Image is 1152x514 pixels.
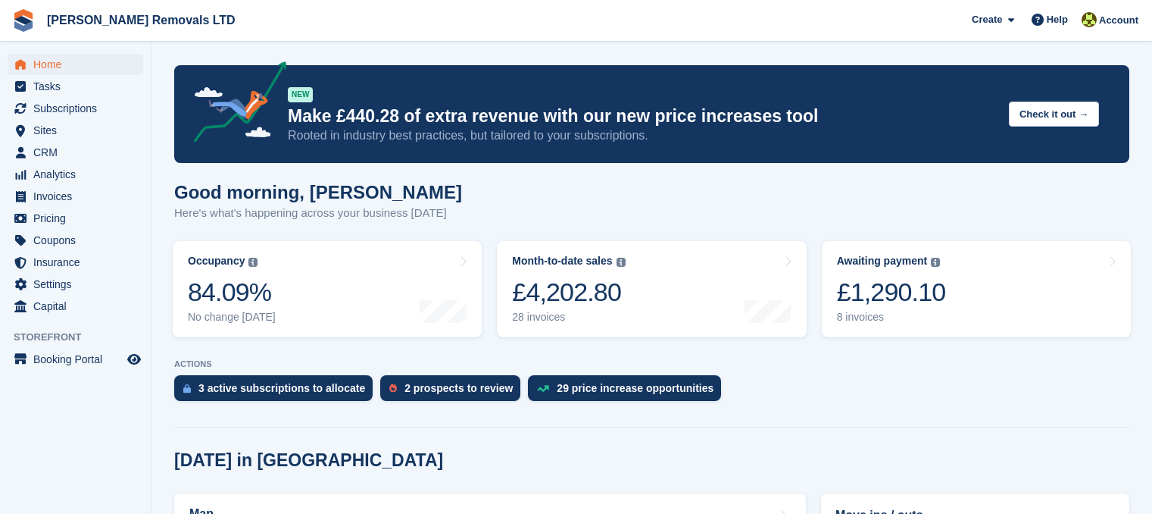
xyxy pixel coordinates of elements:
h2: [DATE] in [GEOGRAPHIC_DATA] [174,450,443,471]
span: Capital [33,296,124,317]
span: Create [972,12,1002,27]
img: price_increase_opportunities-93ffe204e8149a01c8c9dc8f82e8f89637d9d84a8eef4429ea346261dce0b2c0.svg [537,385,549,392]
a: Month-to-date sales £4,202.80 28 invoices [497,241,806,337]
a: menu [8,349,143,370]
span: Invoices [33,186,124,207]
span: Analytics [33,164,124,185]
a: 29 price increase opportunities [528,375,729,409]
img: prospect-51fa495bee0391a8d652442698ab0144808aea92771e9ea1ae160a38d050c398.svg [389,384,397,393]
a: menu [8,54,143,75]
div: Month-to-date sales [512,255,612,268]
span: Settings [33,274,124,295]
p: Rooted in industry best practices, but tailored to your subscriptions. [288,127,997,144]
img: stora-icon-8386f47178a22dfd0bd8f6a31ec36ba5ce8667c1dd55bd0f319d3a0aa187defe.svg [12,9,35,32]
div: 2 prospects to review [404,382,513,394]
div: Awaiting payment [837,255,928,268]
a: menu [8,76,143,97]
a: menu [8,164,143,185]
a: Awaiting payment £1,290.10 8 invoices [822,241,1131,337]
span: Booking Portal [33,349,124,370]
p: Here's what's happening across your business [DATE] [174,205,462,222]
a: 3 active subscriptions to allocate [174,375,380,409]
img: icon-info-grey-7440780725fd019a000dd9b08b2336e03edf1995a4989e88bcd33f0948082b44.svg [248,258,258,267]
span: Insurance [33,252,124,273]
span: Pricing [33,208,124,229]
a: 2 prospects to review [380,375,528,409]
a: Preview store [125,350,143,368]
a: menu [8,274,143,295]
span: Storefront [14,330,151,345]
a: [PERSON_NAME] Removals LTD [41,8,242,33]
a: menu [8,142,143,163]
div: £1,290.10 [837,277,946,308]
button: Check it out → [1009,102,1099,127]
div: Occupancy [188,255,245,268]
span: Home [33,54,124,75]
img: icon-info-grey-7440780725fd019a000dd9b08b2336e03edf1995a4989e88bcd33f0948082b44.svg [931,258,940,267]
div: NEW [288,87,313,102]
div: 8 invoices [837,311,946,324]
div: 28 invoices [512,311,625,324]
div: 84.09% [188,277,276,308]
span: Account [1099,13,1138,28]
a: menu [8,208,143,229]
span: Tasks [33,76,124,97]
div: £4,202.80 [512,277,625,308]
a: menu [8,252,143,273]
h1: Good morning, [PERSON_NAME] [174,182,462,202]
img: icon-info-grey-7440780725fd019a000dd9b08b2336e03edf1995a4989e88bcd33f0948082b44.svg [617,258,626,267]
div: 3 active subscriptions to allocate [198,382,365,394]
a: menu [8,120,143,141]
span: Subscriptions [33,98,124,119]
a: menu [8,230,143,251]
a: menu [8,98,143,119]
span: Help [1047,12,1068,27]
span: CRM [33,142,124,163]
a: menu [8,186,143,207]
p: Make £440.28 of extra revenue with our new price increases tool [288,105,997,127]
a: menu [8,296,143,317]
a: Occupancy 84.09% No change [DATE] [173,241,482,337]
div: No change [DATE] [188,311,276,324]
p: ACTIONS [174,359,1129,369]
img: Sean Glenn [1082,12,1097,27]
div: 29 price increase opportunities [557,382,713,394]
span: Sites [33,120,124,141]
span: Coupons [33,230,124,251]
img: active_subscription_to_allocate_icon-d502201f5373d7db506a760aba3b589e785aa758c864c3986d89f69b8ff3... [183,384,191,393]
img: price-adjustments-announcement-icon-8257ccfd72463d97f412b2fc003d46551f7dbcb40ab6d574587a9cd5c0d94... [181,61,287,148]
